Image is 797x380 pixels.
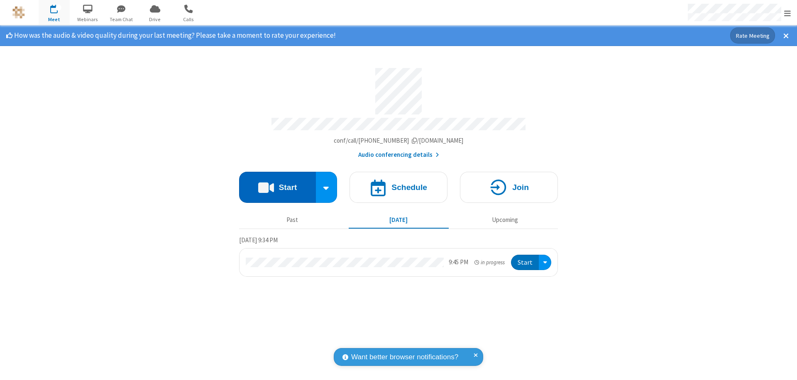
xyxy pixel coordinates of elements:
[474,258,505,266] em: in progress
[460,172,558,203] button: Join
[730,27,775,44] button: Rate Meeting
[106,16,137,23] span: Team Chat
[455,212,555,228] button: Upcoming
[539,255,551,270] div: Open menu
[239,172,316,203] button: Start
[349,212,449,228] button: [DATE]
[239,62,558,159] section: Account details
[239,236,278,244] span: [DATE] 9:34 PM
[350,172,447,203] button: Schedule
[279,183,297,191] h4: Start
[12,6,25,19] img: QA Selenium DO NOT DELETE OR CHANGE
[39,16,70,23] span: Meet
[139,16,171,23] span: Drive
[334,136,464,146] button: Copy my meeting room linkCopy my meeting room link
[449,258,468,267] div: 9:45 PM
[239,235,558,277] section: Today's Meetings
[391,183,427,191] h4: Schedule
[72,16,103,23] span: Webinars
[351,352,458,363] span: Want better browser notifications?
[358,150,439,160] button: Audio conferencing details
[56,5,61,11] div: 1
[316,172,337,203] div: Start conference options
[511,255,539,270] button: Start
[14,31,336,40] span: How was the audio & video quality during your last meeting? Please take a moment to rate your exp...
[512,183,529,191] h4: Join
[334,136,464,144] span: Copy my meeting room link
[242,212,342,228] button: Past
[173,16,204,23] span: Calls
